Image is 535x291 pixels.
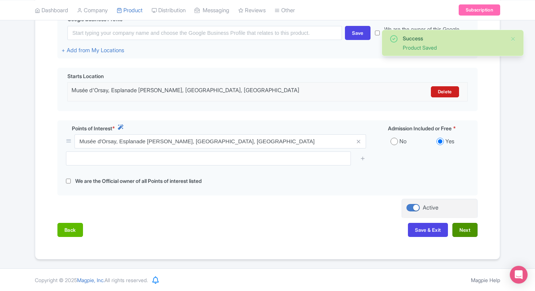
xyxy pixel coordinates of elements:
a: + Add from My Locations [62,47,124,54]
span: Admission Included or Free [388,124,452,132]
button: Save & Exit [408,223,448,237]
button: Close [510,34,516,43]
div: Active [423,204,438,212]
div: Copyright © 2025 All rights reserved. [30,276,152,284]
a: Delete [431,86,459,97]
div: Product Saved [403,44,504,51]
label: We are the owner of this Google Business Profile [384,25,473,41]
label: Yes [445,137,454,146]
label: No [399,137,406,146]
a: Magpie Help [471,277,500,283]
button: Back [57,223,83,237]
label: We are the Official owner of all Points of interest listed [75,177,202,185]
button: Next [452,223,478,237]
span: Starts Location [67,72,104,80]
input: Start typing your company name and choose the Google Business Profile that relates to this product. [67,26,342,40]
a: Subscription [459,4,500,16]
div: Musée d'Orsay, Esplanade [PERSON_NAME], [GEOGRAPHIC_DATA], [GEOGRAPHIC_DATA] [72,86,365,97]
span: Magpie, Inc. [77,277,104,283]
div: Success [403,34,504,42]
div: Save [345,26,370,40]
div: Open Intercom Messenger [510,266,528,284]
span: Points of Interest [72,124,112,132]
